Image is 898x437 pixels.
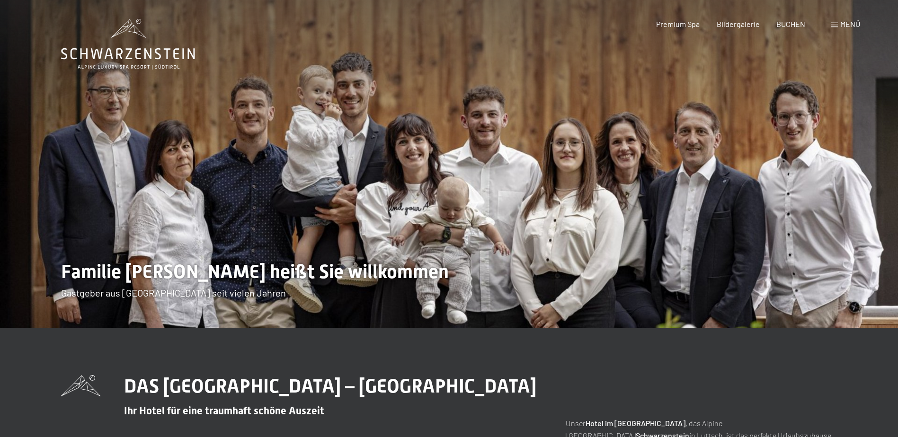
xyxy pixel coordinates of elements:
[586,419,685,428] strong: Hotel im [GEOGRAPHIC_DATA]
[656,19,700,28] a: Premium Spa
[61,287,286,298] span: Gastgeber aus [GEOGRAPHIC_DATA] seit vielen Jahren
[840,19,860,28] span: Menü
[61,261,449,283] span: Familie [PERSON_NAME] heißt Sie willkommen
[124,405,324,417] span: Ihr Hotel für eine traumhaft schöne Auszeit
[776,19,805,28] a: BUCHEN
[124,375,536,397] span: DAS [GEOGRAPHIC_DATA] – [GEOGRAPHIC_DATA]
[717,19,760,28] a: Bildergalerie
